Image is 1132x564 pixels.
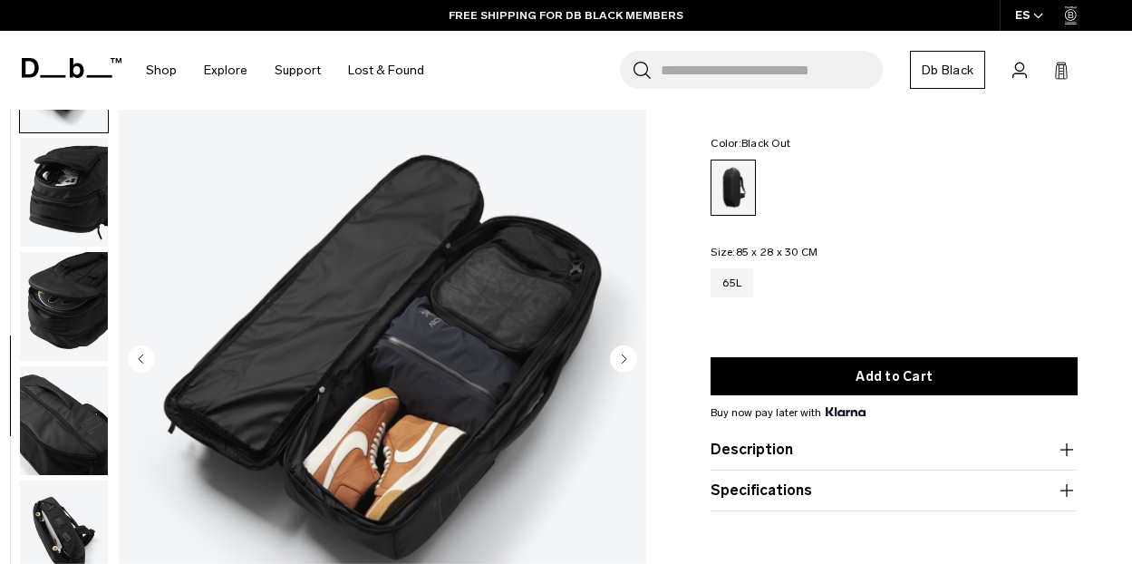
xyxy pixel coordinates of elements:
img: {"height" => 20, "alt" => "Klarna"} [826,407,865,416]
img: Skate Duffel 65L [20,138,108,247]
legend: Color: [711,138,790,149]
button: Specifications [711,480,1078,501]
a: FREE SHIPPING FOR DB BLACK MEMBERS [449,7,683,24]
button: Next slide [610,345,637,375]
button: Skate Duffel 65L [19,365,109,476]
nav: Main Navigation [132,31,438,110]
a: Support [275,38,321,102]
a: Black Out [711,160,756,216]
button: Previous slide [128,345,155,375]
span: 85 x 28 x 30 CM [736,246,818,258]
img: Skate Duffel 65L [20,252,108,361]
a: Shop [146,38,177,102]
button: Description [711,439,1078,461]
a: 65L [711,268,753,297]
span: Buy now pay later with [711,404,865,421]
a: Db Black [910,51,985,89]
a: Lost & Found [348,38,424,102]
button: Skate Duffel 65L [19,137,109,248]
button: Skate Duffel 65L [19,251,109,362]
button: Add to Cart [711,357,1078,395]
img: Skate Duffel 65L [20,366,108,475]
legend: Size: [711,247,818,258]
span: Black Out [741,137,790,150]
a: Explore [204,38,247,102]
